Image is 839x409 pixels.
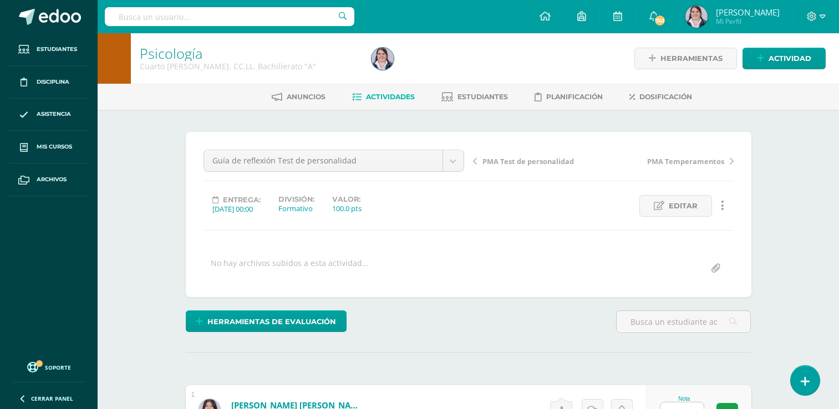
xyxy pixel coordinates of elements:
[287,93,326,101] span: Anuncios
[37,175,67,184] span: Archivos
[37,45,77,54] span: Estudiantes
[366,93,415,101] span: Actividades
[660,48,723,69] span: Herramientas
[546,93,603,101] span: Planificación
[140,61,358,71] div: Cuarto Bach. CC.LL. Bachillerato 'A'
[535,88,603,106] a: Planificación
[9,66,89,99] a: Disciplina
[716,17,780,26] span: Mi Perfil
[372,48,394,70] img: fcdda600d1f9d86fa9476b2715ffd3dc.png
[716,7,780,18] span: [PERSON_NAME]
[603,155,734,166] a: PMA Temperamentos
[482,156,574,166] span: PMA Test de personalidad
[223,196,261,204] span: Entrega:
[105,7,354,26] input: Busca un usuario...
[654,14,666,27] span: 741
[352,88,415,106] a: Actividades
[186,310,347,332] a: Herramientas de evaluación
[212,204,261,214] div: [DATE] 00:00
[639,93,692,101] span: Dosificación
[743,48,826,69] a: Actividad
[332,203,362,213] div: 100.0 pts
[140,45,358,61] h1: Psicología
[212,150,434,171] span: Guía de reflexión Test de personalidad
[207,311,336,332] span: Herramientas de evaluación
[31,395,73,402] span: Cerrar panel
[9,99,89,131] a: Asistencia
[332,195,362,203] label: Valor:
[9,131,89,163] a: Mis cursos
[272,88,326,106] a: Anuncios
[685,6,708,28] img: fcdda600d1f9d86fa9476b2715ffd3dc.png
[647,156,724,166] span: PMA Temperamentos
[629,88,692,106] a: Dosificación
[457,93,508,101] span: Estudiantes
[45,364,71,371] span: Soporte
[278,195,314,203] label: División:
[13,359,84,374] a: Soporte
[660,396,709,402] div: Nota
[204,150,464,171] a: Guía de reflexión Test de personalidad
[278,203,314,213] div: Formativo
[669,196,698,216] span: Editar
[9,163,89,196] a: Archivos
[37,110,71,119] span: Asistencia
[37,78,69,86] span: Disciplina
[441,88,508,106] a: Estudiantes
[37,142,72,151] span: Mis cursos
[140,44,202,63] a: Psicología
[9,33,89,66] a: Estudiantes
[473,155,603,166] a: PMA Test de personalidad
[769,48,811,69] span: Actividad
[211,258,369,279] div: No hay archivos subidos a esta actividad...
[634,48,737,69] a: Herramientas
[617,311,750,333] input: Busca un estudiante aquí...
